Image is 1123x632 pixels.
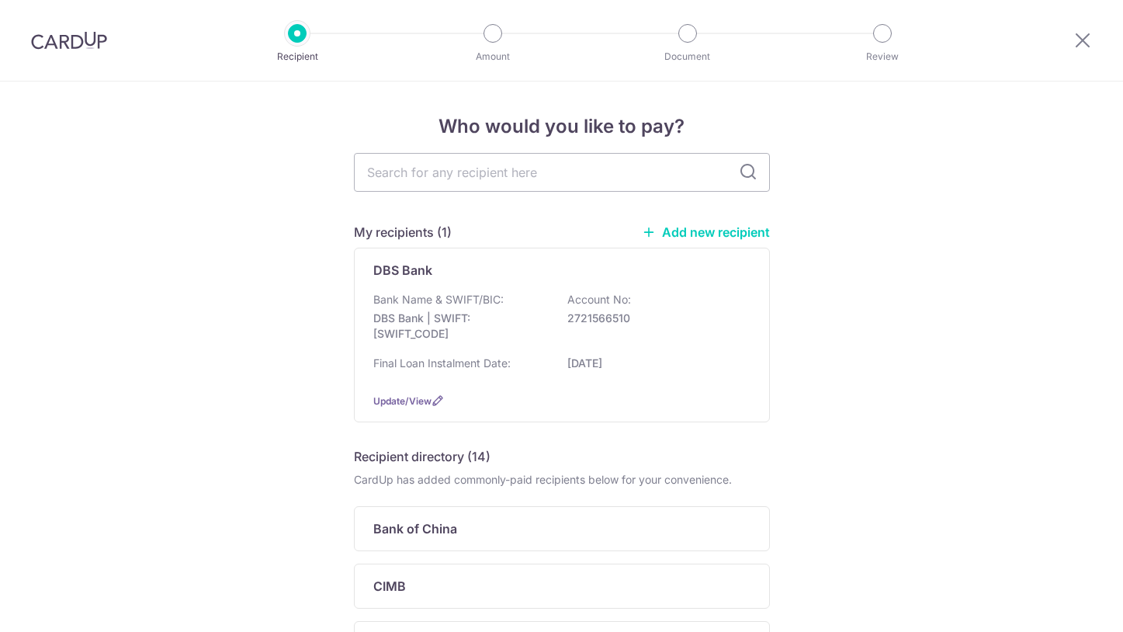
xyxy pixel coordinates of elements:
[567,311,741,326] p: 2721566510
[642,224,770,240] a: Add new recipient
[354,447,490,466] h5: Recipient directory (14)
[354,113,770,141] h4: Who would you like to pay?
[567,356,741,371] p: [DATE]
[373,292,504,307] p: Bank Name & SWIFT/BIC:
[373,519,457,538] p: Bank of China
[373,311,547,342] p: DBS Bank | SWIFT: [SWIFT_CODE]
[435,49,550,64] p: Amount
[373,356,511,371] p: Final Loan Instalment Date:
[567,292,631,307] p: Account No:
[373,261,432,280] p: DBS Bank
[630,49,745,64] p: Document
[373,395,432,407] a: Update/View
[354,472,770,488] div: CardUp has added commonly-paid recipients below for your convenience.
[354,153,770,192] input: Search for any recipient here
[31,31,107,50] img: CardUp
[240,49,355,64] p: Recipient
[825,49,940,64] p: Review
[354,223,452,241] h5: My recipients (1)
[373,577,406,596] p: CIMB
